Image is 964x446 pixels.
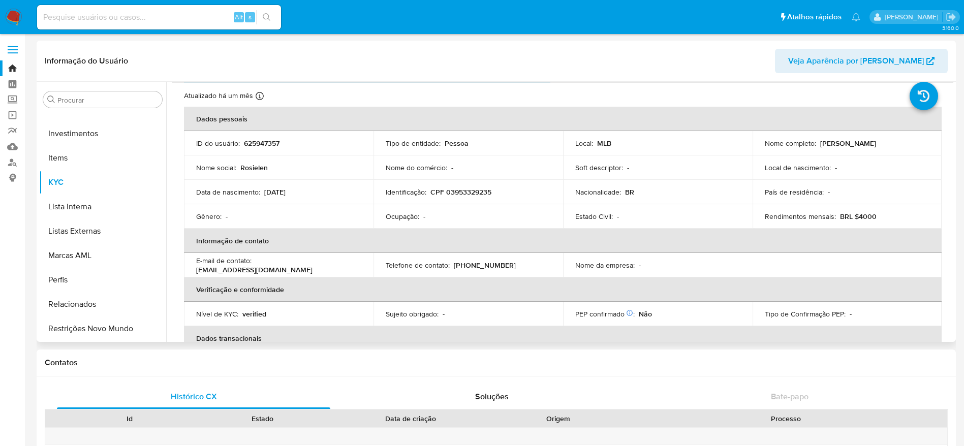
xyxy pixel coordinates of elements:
p: BRL $4000 [840,212,877,221]
p: - [627,163,629,172]
p: - [617,212,619,221]
p: Nome do comércio : [386,163,447,172]
p: Soft descriptor : [575,163,623,172]
input: Procurar [57,95,158,105]
button: Restrições Novo Mundo [39,316,166,341]
th: Dados transacionais [184,326,942,351]
span: Soluções [475,391,509,402]
th: Verificação e conformidade [184,277,942,302]
th: Informação de contato [184,229,942,253]
p: - [451,163,453,172]
p: MLB [597,139,611,148]
p: - [828,187,830,197]
p: PEP confirmado : [575,309,635,318]
button: search-icon [256,10,277,24]
p: Sujeito obrigado : [386,309,439,318]
button: Lista Interna [39,195,166,219]
span: Veja Aparência por [PERSON_NAME] [788,49,924,73]
p: CPF 03953329235 [430,187,491,197]
span: Histórico CX [171,391,217,402]
th: Dados pessoais [184,107,942,131]
span: Bate-papo [771,391,808,402]
p: BR [625,187,634,197]
p: - [443,309,445,318]
p: E-mail de contato : [196,256,252,265]
p: Nacionalidade : [575,187,621,197]
span: Atalhos rápidos [787,12,842,22]
button: Items [39,146,166,170]
button: Procurar [47,95,55,104]
p: [EMAIL_ADDRESS][DOMAIN_NAME] [196,265,313,274]
div: Data de criação [336,413,485,424]
h1: Contatos [45,358,948,368]
p: ID do usuário : [196,139,240,148]
p: Local : [575,139,593,148]
button: Listas Externas [39,219,166,243]
div: Id [70,413,189,424]
p: Nível de KYC : [196,309,238,318]
p: Pessoa [445,139,469,148]
p: Ocupação : [386,212,419,221]
p: Rendimentos mensais : [765,212,836,221]
div: Estado [203,413,322,424]
p: - [850,309,852,318]
div: Origem [499,413,618,424]
h1: Informação do Usuário [45,56,128,66]
p: Gênero : [196,212,222,221]
p: Local de nascimento : [765,163,831,172]
p: Não [639,309,652,318]
p: Nome completo : [765,139,816,148]
p: verified [242,309,266,318]
p: - [639,261,641,270]
button: Relacionados [39,292,166,316]
p: Nome social : [196,163,236,172]
button: Marcas AML [39,243,166,268]
button: Investimentos [39,121,166,146]
input: Pesquise usuários ou casos... [37,11,281,24]
div: Processo [632,413,940,424]
p: [DATE] [264,187,286,197]
a: Notificações [852,13,860,21]
p: Atualizado há um mês [184,91,253,101]
p: - [226,212,228,221]
p: Estado Civil : [575,212,613,221]
button: Perfis [39,268,166,292]
p: - [423,212,425,221]
button: Veja Aparência por [PERSON_NAME] [775,49,948,73]
button: KYC [39,170,166,195]
a: Sair [946,12,956,22]
p: [PERSON_NAME] [820,139,876,148]
p: lucas.santiago@mercadolivre.com [885,12,942,22]
p: - [835,163,837,172]
p: Rosielen [240,163,268,172]
p: País de residência : [765,187,824,197]
p: Tipo de Confirmação PEP : [765,309,846,318]
p: Telefone de contato : [386,261,450,270]
span: Alt [235,12,243,22]
p: Identificação : [386,187,426,197]
p: Tipo de entidade : [386,139,441,148]
p: Data de nascimento : [196,187,260,197]
span: s [248,12,252,22]
p: Nome da empresa : [575,261,635,270]
p: [PHONE_NUMBER] [454,261,516,270]
p: 625947357 [244,139,279,148]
